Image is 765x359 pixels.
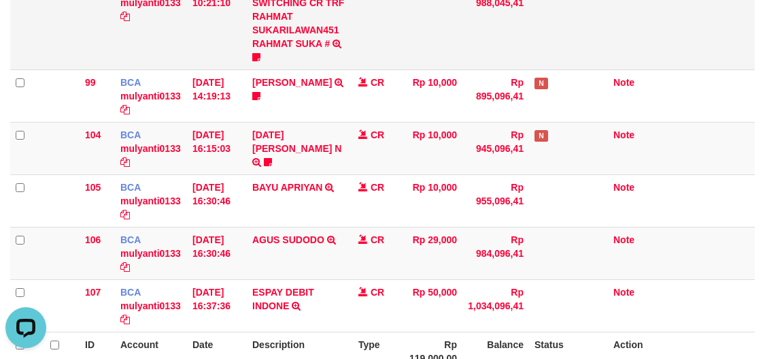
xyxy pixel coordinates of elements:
span: 107 [85,287,101,298]
a: mulyanti0133 [120,248,181,259]
span: BCA [120,129,141,140]
a: mulyanti0133 [120,91,181,102]
a: Copy mulyanti0133 to clipboard [120,209,130,220]
span: CR [371,77,384,88]
td: Rp 895,096,41 [462,69,529,122]
td: Rp 984,096,41 [462,227,529,279]
a: mulyanti0133 [120,143,181,154]
a: Copy mulyanti0133 to clipboard [120,157,130,168]
span: BCA [120,234,141,245]
td: [DATE] 14:19:13 [187,69,247,122]
span: CR [371,182,384,193]
a: mulyanti0133 [120,300,181,311]
a: Note [613,182,634,193]
a: ESPAY DEBIT INDONE [252,287,314,311]
td: Rp 945,096,41 [462,122,529,174]
td: Rp 10,000 [401,174,462,227]
a: [PERSON_NAME] [252,77,332,88]
a: Copy mulyanti0133 to clipboard [120,104,130,115]
a: Copy mulyanti0133 to clipboard [120,11,130,22]
span: CR [371,234,384,245]
td: Rp 50,000 [401,279,462,332]
a: AGUS SUDODO [252,234,324,245]
span: BCA [120,77,141,88]
td: [DATE] 16:15:03 [187,122,247,174]
a: Copy mulyanti0133 to clipboard [120,314,130,325]
span: 106 [85,234,101,245]
span: BCA [120,287,141,298]
a: mulyanti0133 [120,196,181,206]
span: CR [371,287,384,298]
td: Rp 29,000 [401,227,462,279]
button: Open LiveChat chat widget [5,5,46,46]
span: Has Note [534,130,548,142]
span: BCA [120,182,141,193]
td: [DATE] 16:37:36 [187,279,247,332]
a: Note [613,129,634,140]
td: Rp 10,000 [401,122,462,174]
span: 99 [85,77,96,88]
td: Rp 1,034,096,41 [462,279,529,332]
a: Note [613,287,634,298]
a: Copy mulyanti0133 to clipboard [120,262,130,272]
span: Has Note [534,78,548,89]
a: Note [613,77,634,88]
a: [DATE] [PERSON_NAME] N [252,129,341,154]
a: BAYU APRIYAN [252,182,322,193]
td: [DATE] 16:30:46 [187,174,247,227]
span: 104 [85,129,101,140]
span: 105 [85,182,101,193]
td: Rp 955,096,41 [462,174,529,227]
td: Rp 10,000 [401,69,462,122]
a: Note [613,234,634,245]
td: [DATE] 16:30:46 [187,227,247,279]
span: CR [371,129,384,140]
